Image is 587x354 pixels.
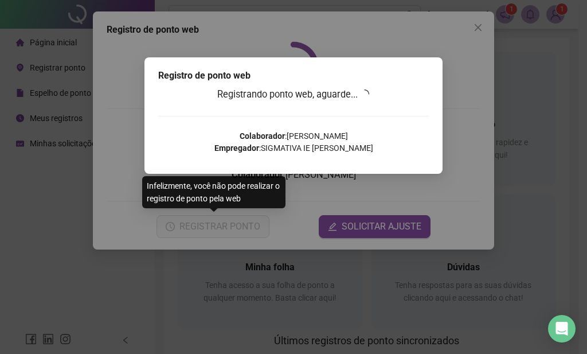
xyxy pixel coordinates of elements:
[240,131,285,141] strong: Colaborador
[214,143,259,153] strong: Empregador
[158,69,429,83] div: Registro de ponto web
[548,315,576,343] div: Open Intercom Messenger
[158,87,429,102] h3: Registrando ponto web, aguarde...
[359,88,371,100] span: loading
[158,130,429,154] p: : [PERSON_NAME] : SIGMATIVA IE [PERSON_NAME]
[142,176,285,208] div: Infelizmente, você não pode realizar o registro de ponto pela web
